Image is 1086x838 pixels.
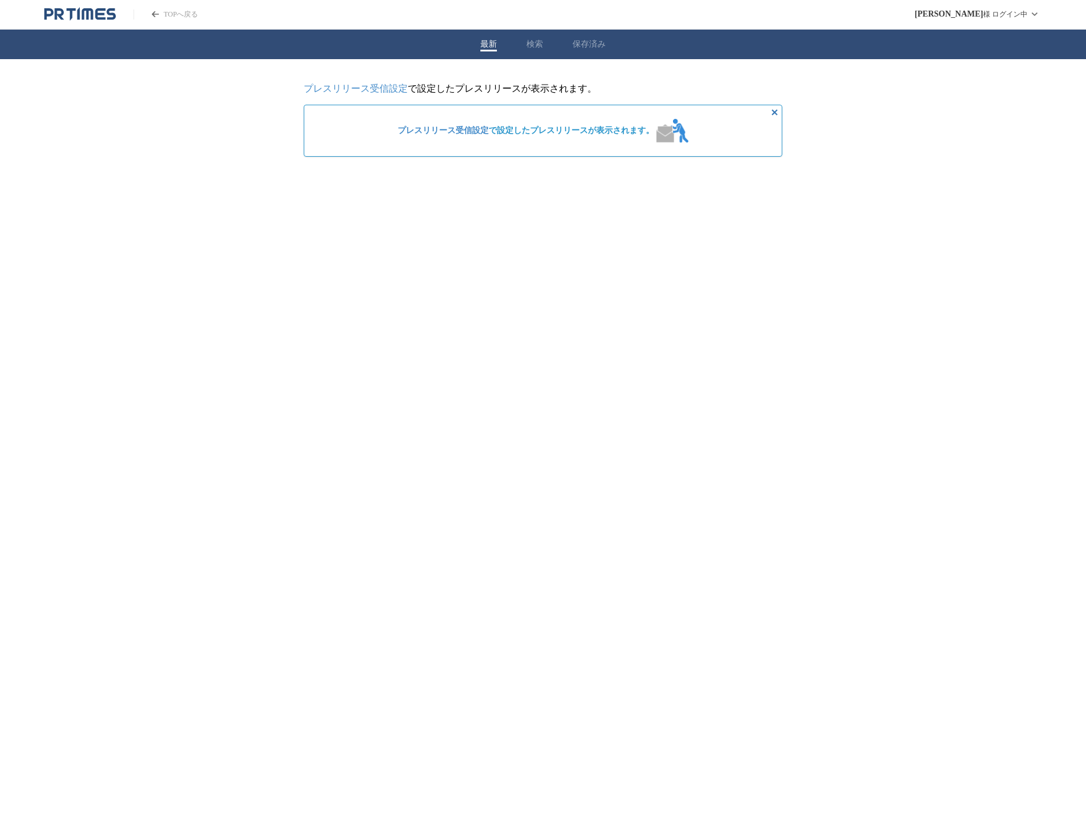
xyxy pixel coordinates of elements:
[304,83,408,93] a: プレスリリース受信設定
[398,125,654,136] span: で設定したプレスリリースが表示されます。
[915,9,983,19] span: [PERSON_NAME]
[526,39,543,50] button: 検索
[134,9,198,20] a: PR TIMESのトップページはこちら
[573,39,606,50] button: 保存済み
[304,83,782,95] p: で設定したプレスリリースが表示されます。
[768,105,782,119] button: 非表示にする
[480,39,497,50] button: 最新
[398,126,489,135] a: プレスリリース受信設定
[44,7,116,21] a: PR TIMESのトップページはこちら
